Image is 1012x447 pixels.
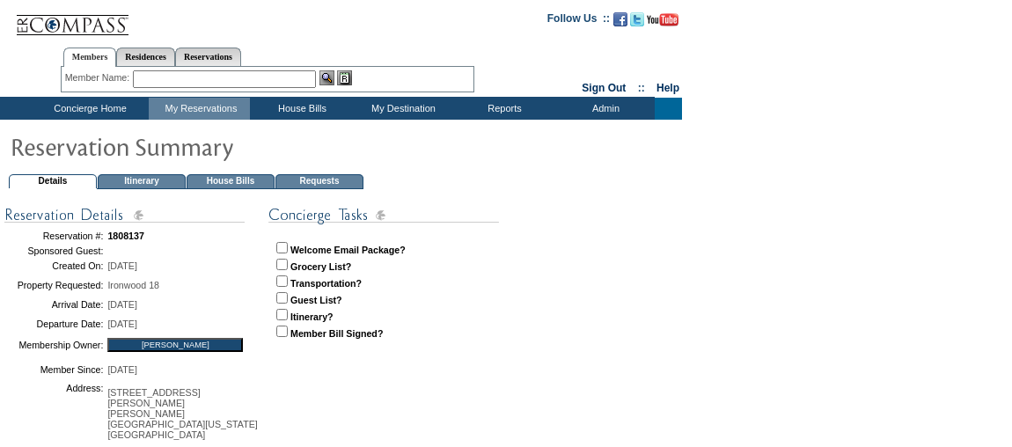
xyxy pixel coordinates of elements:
[10,128,362,164] img: pgTtlResSummary.gif
[65,70,133,85] div: Member Name:
[28,98,149,120] td: Concierge Home
[98,174,186,189] td: Itinerary
[149,98,250,120] td: My Reservations
[268,204,499,226] img: subTtlConTasks.gif
[613,18,627,28] a: Become our fan on Facebook
[290,328,383,339] strong: Member Bill Signed?
[638,82,645,94] span: ::
[4,333,103,357] td: Membership Owner:
[107,260,137,271] span: [DATE]
[290,261,351,272] strong: Grocery List?
[319,70,334,85] img: View
[4,275,103,295] td: Property Requested:
[107,280,159,290] span: Ironwood 18
[290,311,334,322] strong: Itinerary?
[290,278,362,289] strong: Transportation?
[547,11,610,32] td: Follow Us ::
[107,338,243,352] input: [PERSON_NAME]
[554,98,655,120] td: Admin
[107,387,257,440] span: [STREET_ADDRESS][PERSON_NAME] [PERSON_NAME][GEOGRAPHIC_DATA][US_STATE] [GEOGRAPHIC_DATA]
[630,12,644,26] img: Follow us on Twitter
[187,174,275,189] td: House Bills
[362,245,406,255] strong: Package?
[290,245,359,255] strong: Welcome Email
[275,174,363,189] td: Requests
[250,98,351,120] td: House Bills
[107,319,137,329] span: [DATE]
[4,357,103,383] td: Member Since:
[175,48,241,66] a: Reservations
[337,70,352,85] img: Reservations
[656,82,679,94] a: Help
[4,204,246,226] img: subTtlConResDetails.gif
[4,314,103,333] td: Departure Date:
[630,18,644,28] a: Follow us on Twitter
[290,295,342,305] strong: Guest List?
[107,299,137,310] span: [DATE]
[116,48,175,66] a: Residences
[4,226,103,245] td: Reservation #:
[4,383,103,444] td: Address:
[107,231,144,241] span: 1808137
[63,48,117,67] a: Members
[9,174,97,189] td: Details
[647,13,678,26] img: Subscribe to our YouTube Channel
[4,245,103,256] td: Sponsored Guest:
[452,98,554,120] td: Reports
[107,364,137,375] span: [DATE]
[582,82,626,94] a: Sign Out
[4,256,103,275] td: Created On:
[351,98,452,120] td: My Destination
[613,12,627,26] img: Become our fan on Facebook
[4,295,103,314] td: Arrival Date:
[647,18,678,28] a: Subscribe to our YouTube Channel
